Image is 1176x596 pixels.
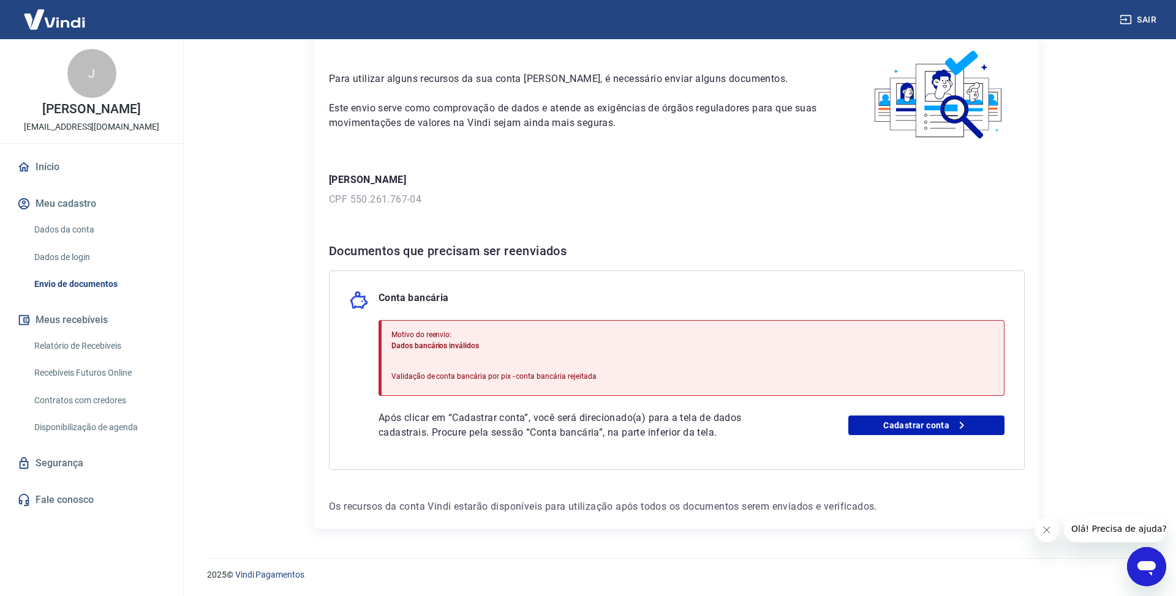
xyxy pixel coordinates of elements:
p: 2025 © [207,568,1147,581]
p: [PERSON_NAME] [329,173,1025,187]
img: money_pork.0c50a358b6dafb15dddc3eea48f23780.svg [349,291,369,310]
a: Fale conosco [15,486,168,513]
p: Motivo do reenvio: [391,329,597,340]
button: Meus recebíveis [15,307,168,333]
a: Recebíveis Futuros Online [29,360,168,386]
p: Este envio serve como comprovação de dados e atende as exigências de órgãos reguladores para que ... [329,101,824,130]
a: Segurança [15,450,168,477]
img: waiting_documents.41d9841a9773e5fdf392cede4d13b617.svg [854,47,1025,143]
p: [PERSON_NAME] [42,103,140,116]
span: Olá! Precisa de ajuda? [7,9,103,18]
p: Para utilizar alguns recursos da sua conta [PERSON_NAME], é necessário enviar alguns documentos. [329,72,824,86]
button: Meu cadastro [15,190,168,217]
a: Início [15,154,168,181]
a: Relatório de Recebíveis [29,333,168,359]
p: [EMAIL_ADDRESS][DOMAIN_NAME] [24,121,159,133]
iframe: Mensagem da empresa [1064,515,1166,542]
iframe: Fechar mensagem [1035,518,1059,542]
p: Conta bancária [379,291,449,310]
h6: Documentos que precisam ser reenviados [329,241,1025,261]
a: Disponibilização de agenda [29,415,168,440]
iframe: Botão para abrir a janela de mensagens [1127,547,1166,586]
p: CPF 550.261.767-04 [329,192,1025,207]
a: Vindi Pagamentos [235,570,304,579]
span: Dados bancários inválidos [391,341,479,350]
img: Vindi [15,1,94,38]
p: Após clicar em “Cadastrar conta”, você será direcionado(a) para a tela de dados cadastrais. Procu... [379,411,785,440]
a: Cadastrar conta [848,415,1005,435]
a: Contratos com credores [29,388,168,413]
button: Sair [1117,9,1161,31]
p: Os recursos da conta Vindi estarão disponíveis para utilização após todos os documentos serem env... [329,499,1025,514]
p: Validação de conta bancária por pix - conta bancária rejeitada [391,371,597,382]
a: Dados da conta [29,217,168,242]
div: J [67,49,116,98]
a: Envio de documentos [29,272,168,297]
a: Dados de login [29,245,168,270]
